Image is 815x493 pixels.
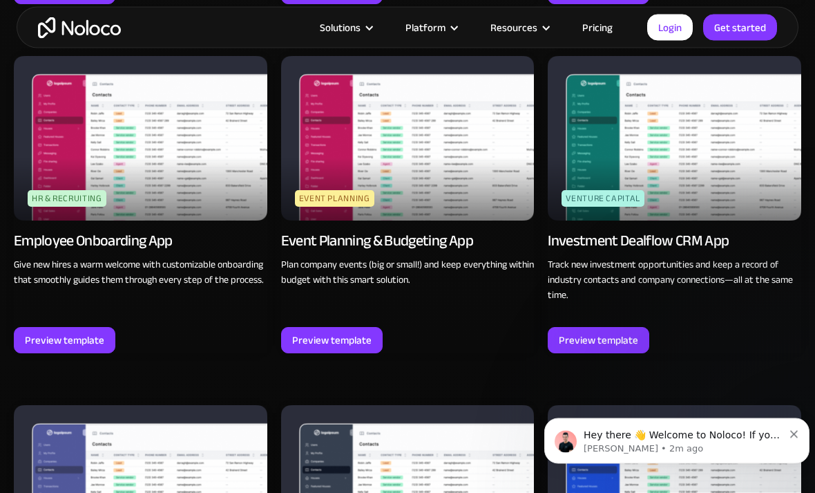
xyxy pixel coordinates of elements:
div: Solutions [303,19,388,37]
div: Preview template [559,332,638,350]
a: Pricing [565,19,630,37]
a: Venture CapitalInvestment Dealflow CRM AppTrack new investment opportunities and keep a record of... [548,57,801,354]
div: HR & Recruiting [28,191,106,207]
div: Preview template [292,332,372,350]
div: Platform [405,19,445,37]
p: Track new investment opportunities and keep a record of industry contacts and company connections... [548,258,801,304]
a: Event PlanningEvent Planning & Budgeting AppPlan company events (big or small!) and keep everythi... [281,57,535,354]
a: Get started [703,15,777,41]
div: Preview template [25,332,104,350]
div: Event Planning [295,191,374,207]
div: Solutions [320,19,361,37]
p: Give new hires a warm welcome with customizable onboarding that smoothly guides them through ever... [14,258,267,288]
p: Plan company events (big or small!) and keep everything within budget with this smart solution. [281,258,535,288]
div: Event Planning & Budgeting App [281,232,473,251]
div: Platform [388,19,473,37]
a: Login [647,15,693,41]
div: Venture Capital [562,191,644,207]
div: Employee Onboarding App [14,232,173,251]
div: Resources [490,19,537,37]
a: HR & RecruitingEmployee Onboarding AppGive new hires a warm welcome with customizable onboarding ... [14,57,267,354]
iframe: Intercom notifications message [539,389,815,486]
div: Resources [473,19,565,37]
div: Investment Dealflow CRM App [548,232,729,251]
a: home [38,17,121,39]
